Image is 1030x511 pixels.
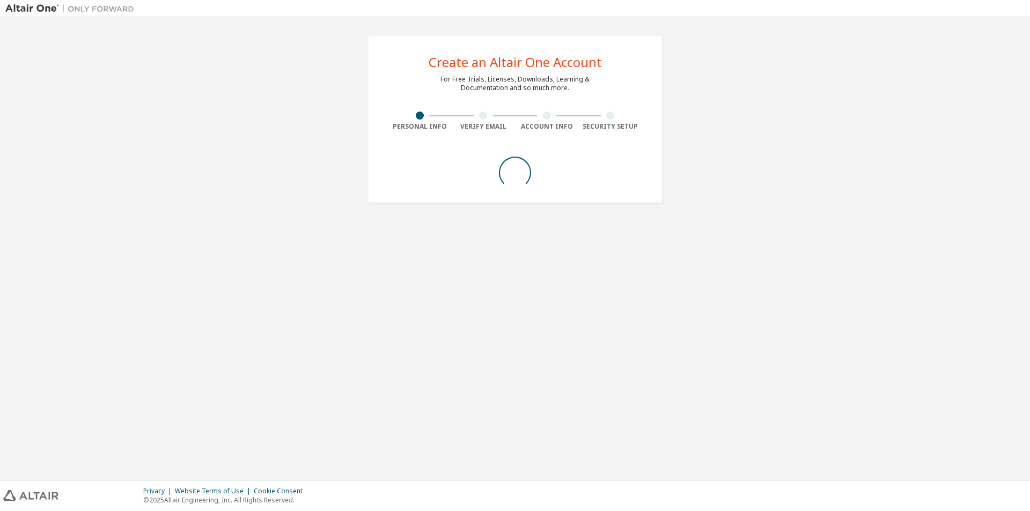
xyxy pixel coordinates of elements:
[515,122,579,131] div: Account Info
[5,3,139,14] img: Altair One
[579,122,643,131] div: Security Setup
[143,495,309,505] p: © 2025 Altair Engineering, Inc. All Rights Reserved.
[143,487,175,495] div: Privacy
[440,75,590,92] div: For Free Trials, Licenses, Downloads, Learning & Documentation and so much more.
[452,122,516,131] div: Verify Email
[254,487,309,495] div: Cookie Consent
[429,56,602,69] div: Create an Altair One Account
[388,122,452,131] div: Personal Info
[175,487,254,495] div: Website Terms of Use
[3,490,58,501] img: altair_logo.svg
